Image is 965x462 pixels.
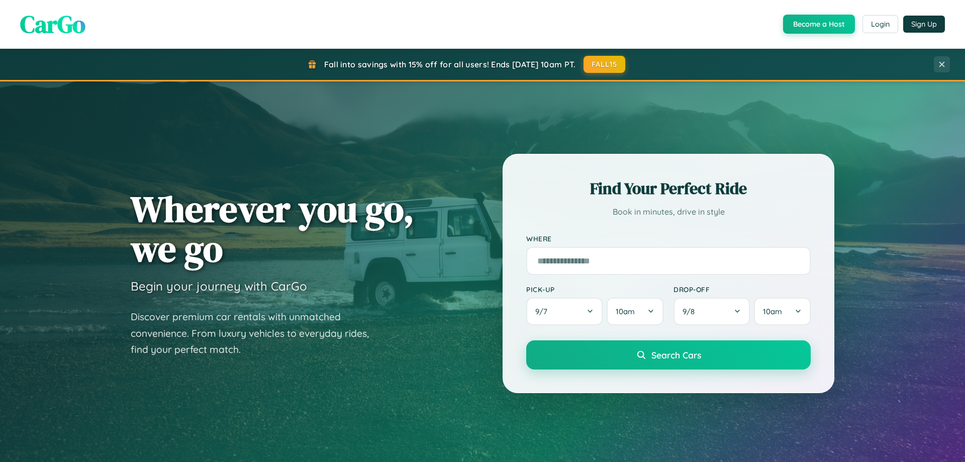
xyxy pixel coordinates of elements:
[683,307,700,316] span: 9 / 8
[526,340,811,369] button: Search Cars
[862,15,898,33] button: Login
[616,307,635,316] span: 10am
[673,298,750,325] button: 9/8
[754,298,811,325] button: 10am
[607,298,663,325] button: 10am
[526,234,811,243] label: Where
[584,56,626,73] button: FALL15
[131,279,307,294] h3: Begin your journey with CarGo
[673,285,811,294] label: Drop-off
[526,177,811,200] h2: Find Your Perfect Ride
[526,205,811,219] p: Book in minutes, drive in style
[324,59,576,69] span: Fall into savings with 15% off for all users! Ends [DATE] 10am PT.
[131,189,414,268] h1: Wherever you go, we go
[783,15,855,34] button: Become a Host
[20,8,85,41] span: CarGo
[526,285,663,294] label: Pick-up
[903,16,945,33] button: Sign Up
[526,298,603,325] button: 9/7
[651,349,701,360] span: Search Cars
[131,309,382,358] p: Discover premium car rentals with unmatched convenience. From luxury vehicles to everyday rides, ...
[535,307,552,316] span: 9 / 7
[763,307,782,316] span: 10am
